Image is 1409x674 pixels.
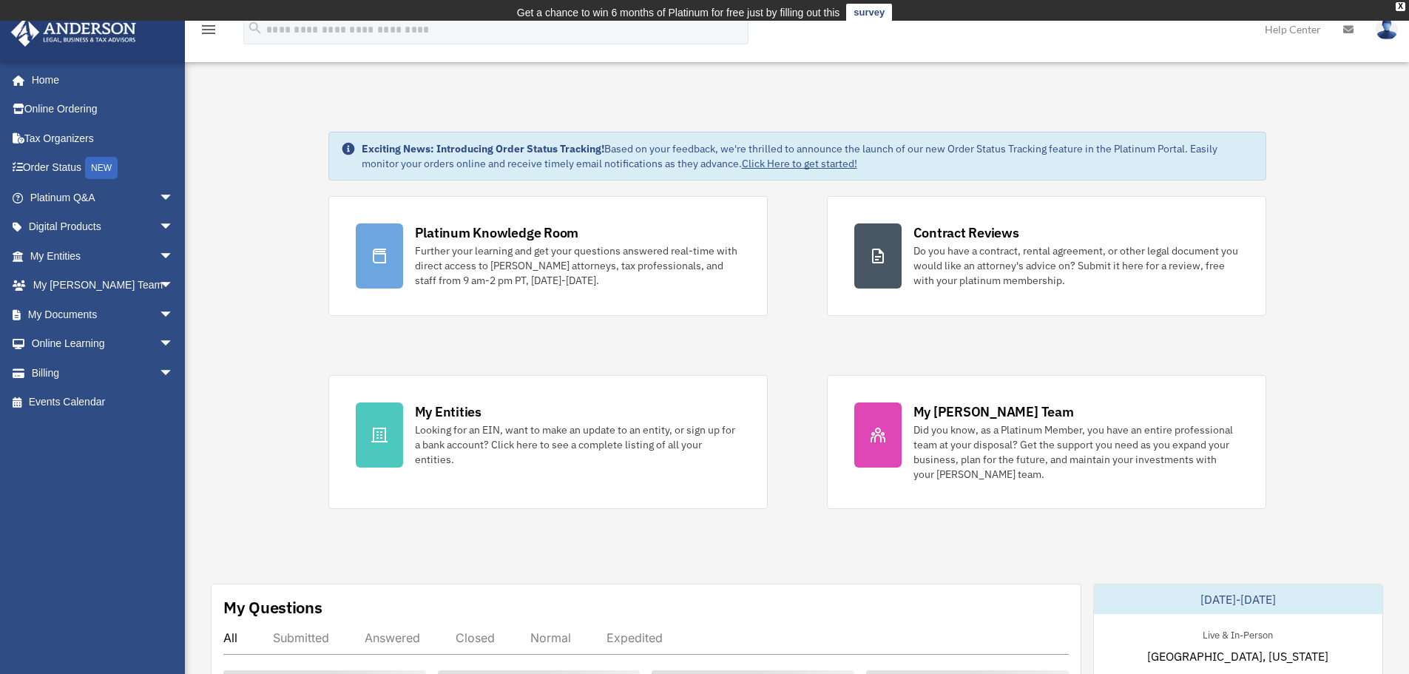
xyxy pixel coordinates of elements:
div: My Questions [223,596,322,619]
div: Do you have a contract, rental agreement, or other legal document you would like an attorney's ad... [913,243,1239,288]
a: Platinum Knowledge Room Further your learning and get your questions answered real-time with dire... [328,196,768,316]
div: close [1396,2,1405,11]
div: Contract Reviews [913,223,1019,242]
div: Get a chance to win 6 months of Platinum for free just by filling out this [517,4,840,21]
div: Closed [456,630,495,645]
a: My [PERSON_NAME] Teamarrow_drop_down [10,271,196,300]
span: arrow_drop_down [159,329,189,360]
div: Further your learning and get your questions answered real-time with direct access to [PERSON_NAM... [415,243,740,288]
a: Online Learningarrow_drop_down [10,329,196,359]
div: Based on your feedback, we're thrilled to announce the launch of our new Order Status Tracking fe... [362,141,1254,171]
div: Submitted [273,630,329,645]
i: menu [200,21,217,38]
a: Billingarrow_drop_down [10,358,196,388]
div: Did you know, as a Platinum Member, you have an entire professional team at your disposal? Get th... [913,422,1239,482]
div: Live & In-Person [1191,626,1285,641]
img: User Pic [1376,18,1398,40]
a: menu [200,26,217,38]
a: Digital Productsarrow_drop_down [10,212,196,242]
img: Anderson Advisors Platinum Portal [7,18,141,47]
div: Looking for an EIN, want to make an update to an entity, or sign up for a bank account? Click her... [415,422,740,467]
div: NEW [85,157,118,179]
span: arrow_drop_down [159,358,189,388]
a: survey [846,4,892,21]
span: arrow_drop_down [159,271,189,301]
a: Home [10,65,189,95]
span: [GEOGRAPHIC_DATA], [US_STATE] [1147,647,1328,665]
strong: Exciting News: Introducing Order Status Tracking! [362,142,604,155]
a: Tax Organizers [10,124,196,153]
i: search [247,20,263,36]
a: My [PERSON_NAME] Team Did you know, as a Platinum Member, you have an entire professional team at... [827,375,1266,509]
div: All [223,630,237,645]
div: My Entities [415,402,482,421]
a: Platinum Q&Aarrow_drop_down [10,183,196,212]
span: arrow_drop_down [159,241,189,272]
a: My Documentsarrow_drop_down [10,300,196,329]
span: arrow_drop_down [159,183,189,213]
a: My Entities Looking for an EIN, want to make an update to an entity, or sign up for a bank accoun... [328,375,768,509]
a: Click Here to get started! [742,157,857,170]
span: arrow_drop_down [159,300,189,330]
div: My [PERSON_NAME] Team [913,402,1074,421]
div: Platinum Knowledge Room [415,223,579,242]
a: My Entitiesarrow_drop_down [10,241,196,271]
div: Answered [365,630,420,645]
div: Normal [530,630,571,645]
a: Online Ordering [10,95,196,124]
div: [DATE]-[DATE] [1094,584,1382,614]
span: arrow_drop_down [159,212,189,243]
div: Expedited [606,630,663,645]
a: Order StatusNEW [10,153,196,183]
a: Contract Reviews Do you have a contract, rental agreement, or other legal document you would like... [827,196,1266,316]
a: Events Calendar [10,388,196,417]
